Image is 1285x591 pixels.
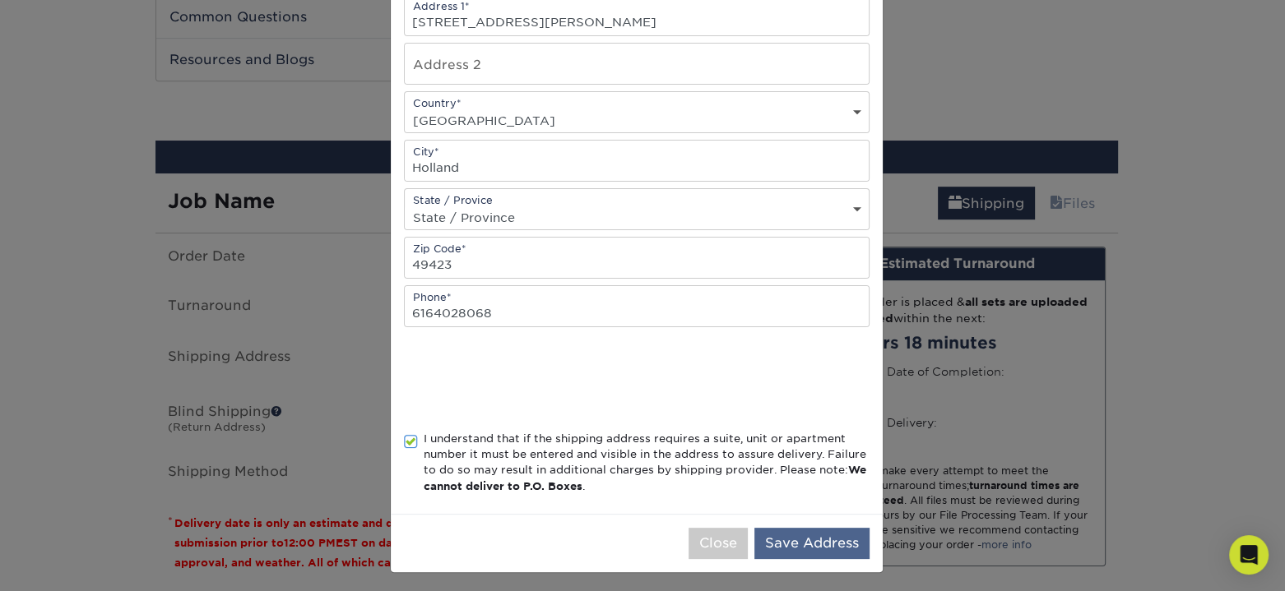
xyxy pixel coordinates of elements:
[424,464,866,492] b: We cannot deliver to P.O. Boxes
[424,431,870,495] div: I understand that if the shipping address requires a suite, unit or apartment number it must be e...
[404,347,654,411] iframe: reCAPTCHA
[754,528,870,559] button: Save Address
[1229,535,1269,575] div: Open Intercom Messenger
[689,528,748,559] button: Close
